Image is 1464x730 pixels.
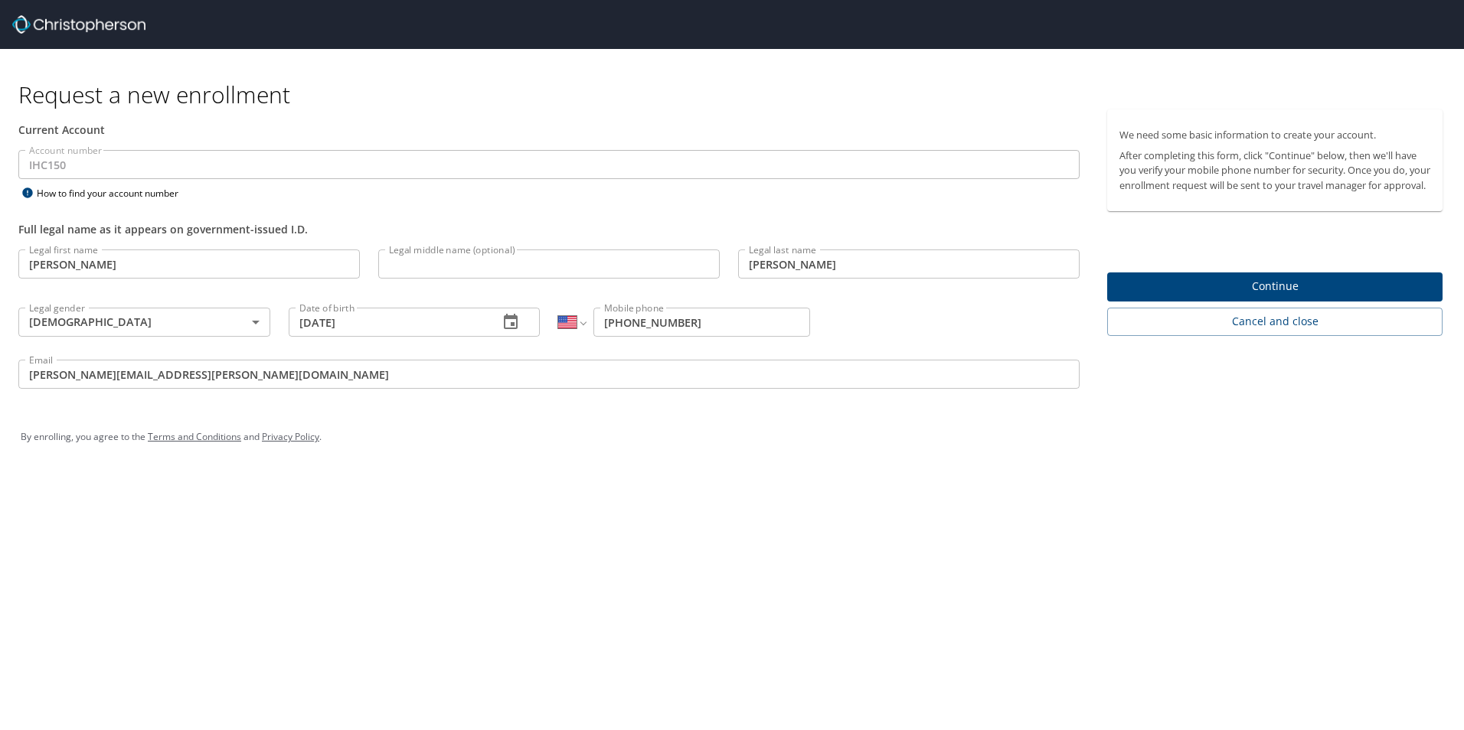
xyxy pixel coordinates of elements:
[289,308,487,337] input: MM/DD/YYYY
[1107,272,1443,302] button: Continue
[593,308,810,337] input: Enter phone number
[1119,128,1430,142] p: We need some basic information to create your account.
[1107,308,1443,336] button: Cancel and close
[148,430,241,443] a: Terms and Conditions
[262,430,319,443] a: Privacy Policy
[18,308,270,337] div: [DEMOGRAPHIC_DATA]
[18,184,210,203] div: How to find your account number
[18,80,1455,109] h1: Request a new enrollment
[1119,312,1430,331] span: Cancel and close
[1119,148,1430,193] p: After completing this form, click "Continue" below, then we'll have you verify your mobile phone ...
[21,418,1443,456] div: By enrolling, you agree to the and .
[18,221,1080,237] div: Full legal name as it appears on government-issued I.D.
[12,15,145,34] img: cbt logo
[1119,277,1430,296] span: Continue
[18,122,1080,138] div: Current Account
